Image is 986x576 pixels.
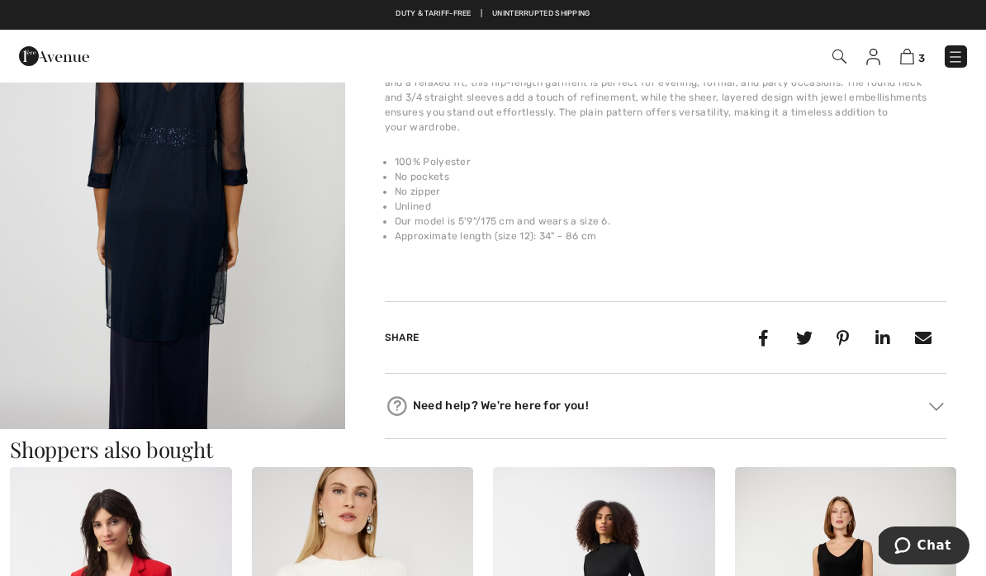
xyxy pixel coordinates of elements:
[19,40,89,73] img: 1ère Avenue
[900,49,914,64] img: Shopping Bag
[385,332,420,343] span: Share
[395,184,946,199] li: No zipper
[395,154,946,169] li: 100% Polyester
[918,52,925,64] span: 3
[395,199,946,214] li: Unlined
[879,526,969,568] iframe: Opens a widget where you can chat to one of our agents
[866,49,880,65] img: My Info
[900,46,925,66] a: 3
[929,402,944,410] img: Arrow2.svg
[10,439,976,460] h3: Shoppers also bought
[395,229,946,243] li: Approximate length (size 12): 34" - 86 cm
[832,50,846,64] img: Search
[395,214,946,229] li: Our model is 5'9"/175 cm and wears a size 6.
[19,47,89,63] a: 1ère Avenue
[947,49,964,65] img: Menu
[395,169,946,184] li: No pockets
[385,394,946,418] div: Need help? We're here for you!
[396,9,590,17] a: Duty & tariff-free | Uninterrupted shipping
[385,60,946,135] div: Step into sophistication with this chic and elegant piece from [PERSON_NAME]. Featuring an open-f...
